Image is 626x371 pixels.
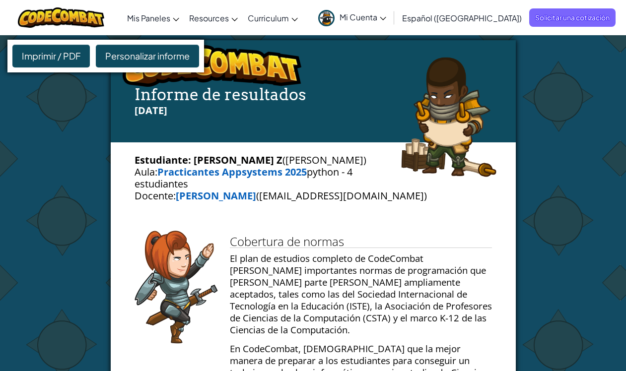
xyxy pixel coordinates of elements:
[123,87,504,103] h4: Informe de resultados
[194,153,282,167] b: [PERSON_NAME] Z
[176,189,256,202] a: [PERSON_NAME]
[243,4,303,31] a: Curriculum
[313,2,391,33] a: Mi Cuenta
[123,45,301,87] img: logo.png
[402,13,522,23] span: Español ([GEOGRAPHIC_DATA])
[529,8,616,27] a: Solicitar una cotización
[105,50,190,62] span: Personalizar informe
[340,12,386,22] span: Mi Cuenta
[256,189,427,202] span: ([EMAIL_ADDRESS][DOMAIN_NAME])
[135,104,167,117] span: [DATE]
[135,189,176,202] span: Docente:
[135,153,191,167] span: Estudiante:
[12,45,90,67] div: Imprimir / PDF
[135,231,218,344] img: anya.png
[135,165,157,179] span: Aula:
[282,153,366,167] span: ([PERSON_NAME])
[318,10,335,26] img: avatar
[230,236,492,248] h1: Cobertura de normas
[184,4,243,31] a: Resources
[157,165,307,179] a: Practicantes Appsystems 2025
[189,13,229,23] span: Resources
[135,165,352,190] span: python - 4 estudiantes
[401,57,496,177] img: arryn.png
[248,13,289,23] span: Curriculum
[397,4,527,31] a: Español ([GEOGRAPHIC_DATA])
[230,252,492,336] p: El plan de estudios completo de CodeCombat [PERSON_NAME] importantes normas de programación que [...
[122,4,184,31] a: Mis Paneles
[127,13,170,23] span: Mis Paneles
[18,7,105,28] img: CodeCombat logo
